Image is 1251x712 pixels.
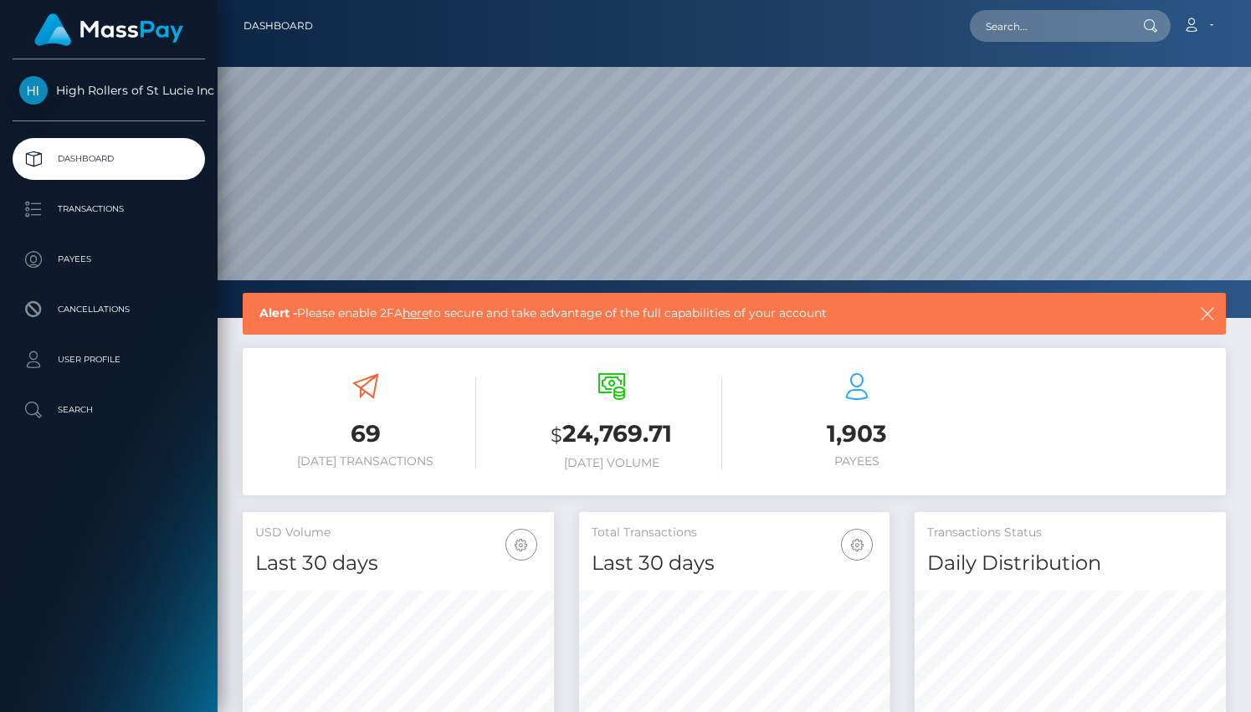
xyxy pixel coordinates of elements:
img: MassPay Logo [34,13,183,46]
h4: Last 30 days [592,549,878,578]
h6: [DATE] Volume [501,456,722,470]
h5: USD Volume [255,525,541,541]
p: User Profile [19,347,198,372]
a: User Profile [13,339,205,381]
span: High Rollers of St Lucie Inc [13,83,205,98]
a: Dashboard [244,8,313,44]
a: Search [13,389,205,431]
h3: 24,769.71 [501,417,722,452]
p: Transactions [19,197,198,222]
h4: Last 30 days [255,549,541,578]
h6: [DATE] Transactions [255,454,476,469]
input: Search... [970,10,1127,42]
a: Cancellations [13,289,205,330]
h5: Transactions Status [927,525,1213,541]
h3: 69 [255,417,476,450]
h4: Daily Distribution [927,549,1213,578]
small: $ [551,423,562,447]
p: Dashboard [19,146,198,172]
a: Transactions [13,188,205,230]
b: Alert - [259,305,297,320]
a: Dashboard [13,138,205,180]
a: here [402,305,428,320]
a: Payees [13,238,205,280]
p: Cancellations [19,297,198,322]
h5: Total Transactions [592,525,878,541]
p: Search [19,397,198,423]
h3: 1,903 [747,417,968,450]
span: Please enable 2FA to secure and take advantage of the full capabilities of your account [259,305,1105,322]
p: Payees [19,247,198,272]
h6: Payees [747,454,968,469]
img: High Rollers of St Lucie Inc [19,76,48,105]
